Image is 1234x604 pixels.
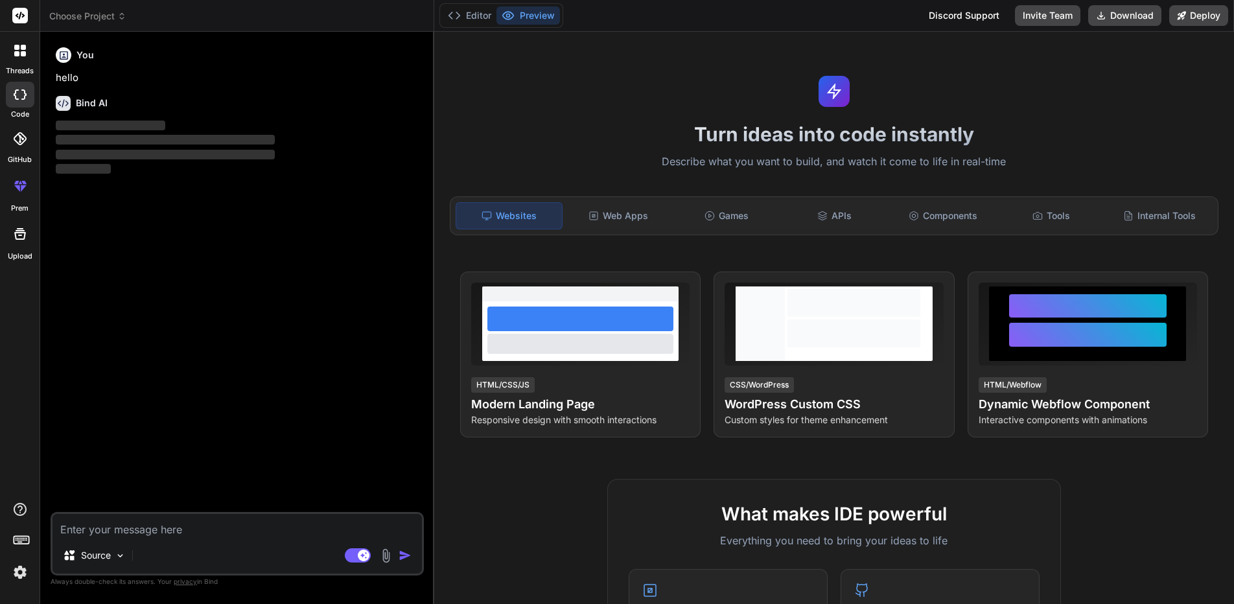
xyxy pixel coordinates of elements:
span: privacy [174,577,197,585]
p: Always double-check its answers. Your in Bind [51,575,424,588]
h6: Bind AI [76,97,108,110]
div: Discord Support [921,5,1007,26]
p: hello [56,71,421,86]
div: CSS/WordPress [725,377,794,393]
label: threads [6,65,34,76]
div: HTML/CSS/JS [471,377,535,393]
button: Editor [443,6,496,25]
label: GitHub [8,154,32,165]
button: Invite Team [1015,5,1080,26]
img: attachment [378,548,393,563]
img: settings [9,561,31,583]
div: Games [673,202,779,229]
label: Upload [8,251,32,262]
label: prem [11,203,29,214]
h6: You [76,49,94,62]
span: Choose Project [49,10,126,23]
button: Download [1088,5,1161,26]
h4: WordPress Custom CSS [725,395,943,413]
button: Deploy [1169,5,1228,26]
p: Everything you need to bring your ideas to life [629,533,1040,548]
div: Websites [456,202,563,229]
img: icon [399,549,412,562]
p: Interactive components with animations [979,413,1197,426]
span: ‌ [56,135,275,145]
div: Internal Tools [1107,202,1213,229]
div: Tools [999,202,1104,229]
span: ‌ [56,150,275,159]
div: HTML/Webflow [979,377,1047,393]
span: ‌ [56,164,111,174]
p: Custom styles for theme enhancement [725,413,943,426]
h1: Turn ideas into code instantly [442,122,1226,146]
h4: Dynamic Webflow Component [979,395,1197,413]
p: Responsive design with smooth interactions [471,413,690,426]
span: ‌ [56,121,165,130]
img: Pick Models [115,550,126,561]
div: Components [890,202,995,229]
button: Preview [496,6,560,25]
p: Describe what you want to build, and watch it come to life in real-time [442,154,1226,170]
h4: Modern Landing Page [471,395,690,413]
label: code [11,109,29,120]
div: Web Apps [565,202,671,229]
div: APIs [782,202,887,229]
h2: What makes IDE powerful [629,500,1040,528]
p: Source [81,549,111,562]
